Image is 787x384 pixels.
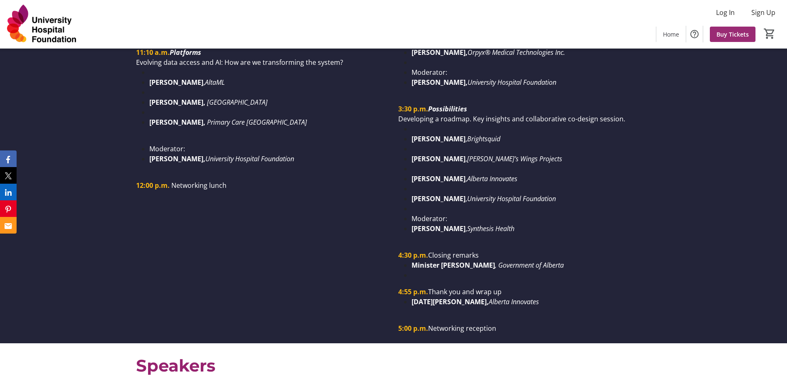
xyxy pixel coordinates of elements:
em: University Hospital Foundation [468,78,556,87]
em: , Government of Alberta [495,261,564,270]
button: Sign Up [745,6,782,19]
em: Orpyx® Medical Technologies Inc. [468,48,565,57]
span: Thank you and wrap up [428,287,502,296]
strong: 5:00 p.m. [398,324,428,333]
strong: [PERSON_NAME], [149,118,205,127]
span: Closing remarks [428,251,479,260]
button: Cart [762,26,777,41]
strong: [PERSON_NAME] [412,174,465,183]
em: University Hospital Foundation [205,154,294,163]
span: Networking lunch [171,181,227,190]
p: Speakers [136,353,651,378]
span: Sign Up [751,7,775,17]
em: University Hospital Foundation [467,194,556,203]
em: Alberta Innovates [467,174,517,183]
strong: 3:30 p.m. [398,104,428,113]
strong: [PERSON_NAME], [149,98,205,107]
em: Primary Care [GEOGRAPHIC_DATA] [207,118,307,127]
span: , [465,154,467,163]
span: Moderator: [412,68,447,77]
strong: 11:10 a.m. [136,48,170,57]
span: , [203,78,205,87]
img: University Hospital Foundation's Logo [5,3,79,45]
a: Home [656,27,686,42]
strong: [PERSON_NAME] [149,78,203,87]
span: , [465,194,467,203]
strong: [PERSON_NAME] [412,154,465,163]
span: Log In [716,7,735,17]
em: [PERSON_NAME]’s Wings Projects [467,154,562,163]
span: Moderator: [149,144,185,153]
span: Buy Tickets [716,30,749,39]
a: Buy Tickets [710,27,755,42]
button: Help [686,26,703,42]
em: Possibilities [428,104,467,113]
strong: [PERSON_NAME] [412,194,465,203]
em: Synthesis Health [467,224,514,233]
button: Log In [709,6,741,19]
strong: [PERSON_NAME] [412,134,465,143]
span: Networking reception [428,324,496,333]
span: , [465,224,467,233]
strong: 4:55 p.m. [398,287,428,296]
strong: Minister [PERSON_NAME] [412,261,495,270]
span: , [465,134,467,143]
strong: 4:30 p.m. [398,251,428,260]
em: Platforms [170,48,201,57]
span: , [465,174,467,183]
span: Home [663,30,679,39]
em: Brightsquid [467,134,500,143]
em: AltaML [205,78,225,87]
span: Developing a roadmap. Key insights and collaborative co-design session. [398,114,625,123]
strong: [PERSON_NAME] [412,224,465,233]
strong: [PERSON_NAME], [412,48,468,57]
strong: [PERSON_NAME], [412,78,468,87]
strong: 12:00 p.m. [136,181,170,190]
em: Alberta Innovates [489,297,539,306]
span: Evolving data access and AI: How are we transforming the system? [136,58,343,67]
span: Moderator: [412,214,447,223]
strong: [PERSON_NAME], [149,154,205,163]
strong: [DATE][PERSON_NAME], [412,297,489,306]
em: [GEOGRAPHIC_DATA] [207,98,268,107]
